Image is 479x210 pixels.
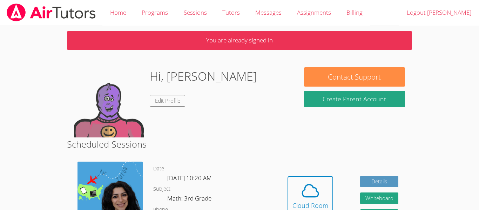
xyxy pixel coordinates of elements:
img: default.png [74,67,144,137]
span: Messages [255,8,282,16]
h2: Scheduled Sessions [67,137,412,151]
a: Details [360,176,399,188]
a: Edit Profile [150,95,185,107]
span: [DATE] 10:20 AM [167,174,212,182]
img: airtutors_banner-c4298cdbf04f3fff15de1276eac7730deb9818008684d7c2e4769d2f7ddbe033.png [6,4,96,21]
button: Whiteboard [360,192,399,204]
button: Contact Support [304,67,405,87]
dt: Subject [153,185,170,194]
h1: Hi, [PERSON_NAME] [150,67,257,85]
p: You are already signed in [67,31,412,50]
button: Create Parent Account [304,91,405,107]
dd: Math: 3rd Grade [167,194,213,205]
dt: Date [153,164,164,173]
